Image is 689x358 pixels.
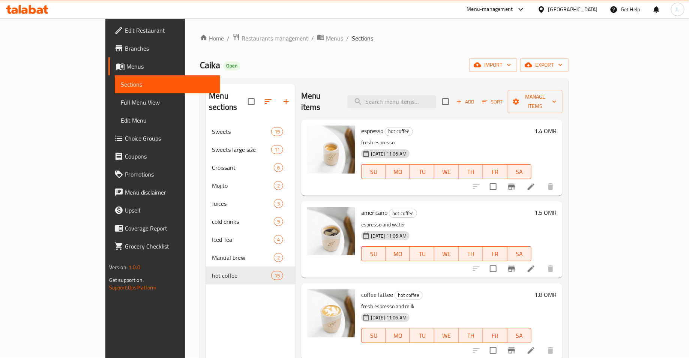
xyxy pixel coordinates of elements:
[486,249,504,259] span: FR
[206,123,295,141] div: Sweets19
[507,328,532,343] button: SA
[520,58,569,72] button: export
[503,178,521,196] button: Branch-specific-item
[438,94,453,109] span: Select section
[274,218,283,225] span: 9
[274,199,283,208] div: items
[274,254,283,261] span: 2
[125,188,215,197] span: Menu disclaimer
[389,330,407,341] span: MO
[311,34,314,43] li: /
[301,90,339,113] h2: Menu items
[480,96,505,108] button: Sort
[274,164,283,171] span: 6
[129,262,140,272] span: 1.0.0
[307,126,355,174] img: espresso
[115,111,221,129] a: Edit Menu
[108,147,221,165] a: Coupons
[259,93,277,111] span: Sort sections
[223,61,240,70] div: Open
[212,271,271,280] div: hot coffee
[307,289,355,337] img: coffee lattee
[108,183,221,201] a: Menu disclaimer
[389,249,407,259] span: MO
[121,80,215,89] span: Sections
[365,330,383,341] span: SU
[108,201,221,219] a: Upsell
[242,34,308,43] span: Restaurants management
[527,182,536,191] a: Edit menu item
[459,328,483,343] button: TH
[212,217,274,226] div: cold drinks
[212,181,274,190] div: Mojito
[108,237,221,255] a: Grocery Checklist
[389,166,407,177] span: MO
[125,152,215,161] span: Coupons
[507,246,532,261] button: SA
[109,283,157,292] a: Support.OpsPlatform
[526,60,563,70] span: export
[125,26,215,35] span: Edit Restaurant
[271,145,283,154] div: items
[115,93,221,111] a: Full Menu View
[361,302,531,311] p: fresh espresso and milk
[510,330,529,341] span: SA
[108,165,221,183] a: Promotions
[410,246,434,261] button: TU
[108,21,221,39] a: Edit Restaurant
[413,166,431,177] span: TU
[548,5,598,13] div: [GEOGRAPHIC_DATA]
[410,328,434,343] button: TU
[459,246,483,261] button: TH
[386,328,410,343] button: MO
[212,127,271,136] div: Sweets
[361,164,386,179] button: SU
[485,179,501,195] span: Select to update
[413,249,431,259] span: TU
[206,213,295,231] div: cold drinks9
[361,289,393,300] span: coffee lattee
[434,164,459,179] button: WE
[437,249,456,259] span: WE
[274,217,283,226] div: items
[486,330,504,341] span: FR
[125,224,215,233] span: Coverage Report
[434,328,459,343] button: WE
[437,166,456,177] span: WE
[410,164,434,179] button: TU
[462,330,480,341] span: TH
[109,262,128,272] span: Version:
[125,242,215,251] span: Grocery Checklist
[386,246,410,261] button: MO
[453,96,477,108] span: Add item
[475,60,511,70] span: import
[508,90,563,113] button: Manage items
[243,94,259,109] span: Select all sections
[365,166,383,177] span: SU
[200,33,569,43] nav: breadcrumb
[361,246,386,261] button: SU
[348,95,436,108] input: search
[233,33,308,43] a: Restaurants management
[482,97,503,106] span: Sort
[272,128,283,135] span: 19
[274,181,283,190] div: items
[437,330,456,341] span: WE
[206,177,295,195] div: Mojito2
[227,34,230,43] li: /
[483,164,507,179] button: FR
[434,246,459,261] button: WE
[125,44,215,53] span: Branches
[277,93,295,111] button: Add section
[385,127,413,136] span: hot coffee
[206,195,295,213] div: Juices3
[206,159,295,177] div: Croissant6
[212,163,274,172] div: Croissant
[274,235,283,244] div: items
[395,291,422,300] span: hot coffee
[453,96,477,108] button: Add
[534,289,557,300] h6: 1.8 OMR
[368,232,410,240] span: [DATE] 11:06 AM
[455,97,476,106] span: Add
[462,166,480,177] span: TH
